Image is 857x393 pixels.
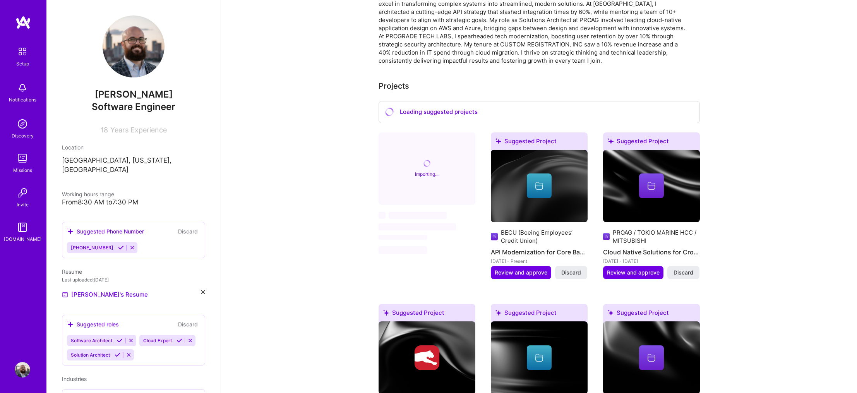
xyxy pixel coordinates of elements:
[4,235,41,243] div: [DOMAIN_NAME]
[495,138,501,144] i: icon SuggestedTeams
[491,232,498,241] img: Company logo
[379,212,386,219] span: ‌
[379,246,427,254] span: ‌
[15,362,30,378] img: User Avatar
[177,338,182,343] i: Accept
[71,352,110,358] span: Solution Architect
[62,376,87,382] span: Industries
[495,269,547,276] span: Review and approve
[67,228,74,235] i: icon SuggestedTeams
[15,151,30,166] img: teamwork
[62,290,148,299] a: [PERSON_NAME]'s Resume
[383,310,389,316] i: icon SuggestedTeams
[555,266,587,279] button: Discard
[118,245,124,251] i: Accept
[491,304,588,324] div: Suggested Project
[491,247,588,257] h4: API Modernization for Core Banking
[389,212,447,219] span: ‌
[495,310,501,316] i: icon SuggestedTeams
[379,80,409,92] div: Projects
[379,101,700,123] div: Loading suggested projects
[187,338,193,343] i: Reject
[491,257,588,265] div: [DATE] - Present
[13,166,32,174] div: Missions
[603,257,700,265] div: [DATE] - [DATE]
[62,198,205,206] div: From 8:30 AM to 7:30 PM
[15,80,30,96] img: bell
[67,320,119,328] div: Suggested roles
[14,43,31,60] img: setup
[603,132,700,153] div: Suggested Project
[415,345,439,370] img: Company logo
[176,227,200,236] button: Discard
[379,235,427,240] span: ‌
[62,268,82,275] span: Resume
[103,15,165,77] img: User Avatar
[16,60,29,68] div: Setup
[101,126,108,134] span: 18
[608,310,614,316] i: icon SuggestedTeams
[608,138,614,144] i: icon SuggestedTeams
[62,276,205,284] div: Last uploaded: [DATE]
[491,150,588,223] img: cover
[15,116,30,132] img: discovery
[607,269,660,276] span: Review and approve
[667,266,699,279] button: Discard
[15,185,30,201] img: Invite
[603,247,700,257] h4: Cloud Native Solutions for Crop Insurance
[561,269,581,276] span: Discard
[201,290,205,294] i: icon Close
[62,89,205,100] span: [PERSON_NAME]
[62,191,114,197] span: Working hours range
[128,338,134,343] i: Reject
[62,292,68,298] img: Resume
[603,304,700,324] div: Suggested Project
[491,132,588,153] div: Suggested Project
[117,338,123,343] i: Accept
[129,245,135,251] i: Reject
[423,159,431,167] i: icon CircleLoadingViolet
[62,143,205,151] div: Location
[613,228,699,245] div: PROAG / TOKIO MARINE HCC / MITSUBISHI
[115,352,120,358] i: Accept
[501,228,587,245] div: BECU (Boeing Employees’ Credit Union)
[176,320,200,329] button: Discard
[15,15,31,29] img: logo
[603,150,700,223] img: cover
[12,132,34,140] div: Discovery
[384,107,394,117] i: icon CircleLoadingViolet
[71,245,113,251] span: [PHONE_NUMBER]
[603,266,663,279] button: Review and approve
[92,101,175,112] span: Software Engineer
[491,266,551,279] button: Review and approve
[15,220,30,235] img: guide book
[126,352,132,358] i: Reject
[62,156,205,175] p: [GEOGRAPHIC_DATA], [US_STATE], [GEOGRAPHIC_DATA]
[67,321,74,328] i: icon SuggestedTeams
[674,269,693,276] span: Discard
[17,201,29,209] div: Invite
[143,338,172,343] span: Cloud Expert
[379,80,409,92] div: Add projects you've worked on
[379,223,456,230] span: ‌
[110,126,167,134] span: Years Experience
[71,338,112,343] span: Software Architect
[9,96,36,104] div: Notifications
[67,227,144,235] div: Suggested Phone Number
[379,304,475,324] div: Suggested Project
[415,170,439,178] div: Importing...
[603,232,610,241] img: Company logo
[13,362,32,378] a: User Avatar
